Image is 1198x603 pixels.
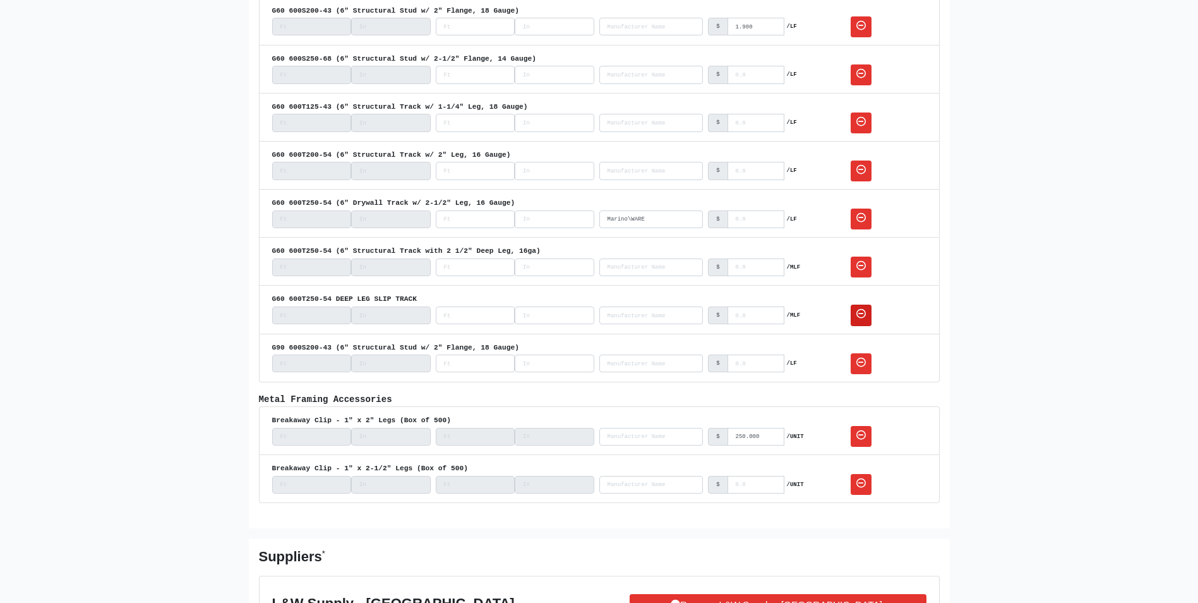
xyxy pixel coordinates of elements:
[787,70,797,79] strong: /LF
[436,18,515,35] input: length_feet
[515,162,594,180] input: length_inches
[515,114,594,131] input: length_inches
[272,5,926,16] div: G60 600S200-43 (6" Structural Stud w/ 2" Flange, 18 Gauge)
[272,197,926,209] div: G60 600T250-54 (6" Drywall Track w/ 2-1/2" Leg, 16 Gauge)
[515,66,594,83] input: length_inches
[728,476,784,494] input: Cost
[599,476,704,494] input: Search
[515,18,594,35] input: length_inches
[272,259,352,276] input: width_feet
[515,259,594,276] input: length_inches
[436,210,515,228] input: length_feet
[708,66,728,83] div: $
[436,428,515,446] input: length_feet
[515,355,594,372] input: length_inches
[351,210,431,228] input: width_inches
[599,428,704,446] input: Search
[272,114,352,131] input: width_feet
[728,259,784,276] input: Cost
[436,307,515,324] input: length_feet
[436,476,515,494] input: length_feet
[272,162,352,180] input: width_feet
[787,263,801,272] strong: /MLF
[272,476,352,494] input: width_feet
[515,210,594,228] input: length_inches
[599,162,704,180] input: Search
[599,355,704,372] input: Search
[599,114,704,131] input: Search
[272,355,352,372] input: width_feet
[272,463,926,474] div: Breakaway Clip - 1" x 2-1/2" Legs (Box of 500)
[259,549,940,565] h5: Suppliers
[599,210,704,228] input: Search
[787,432,804,441] strong: /UNIT
[436,114,515,131] input: length_feet
[272,210,352,228] input: width_feet
[272,101,926,113] div: G60 600T125-43 (6" Structural Track w/ 1-1/4" Leg, 18 Gauge)
[787,118,797,127] strong: /LF
[272,342,926,353] div: G90 600S200-43 (6" Structural Stud w/ 2" Flange, 18 Gauge)
[351,259,431,276] input: width_inches
[272,307,352,324] input: width_feet
[515,307,594,324] input: length_inches
[708,18,728,35] div: $
[272,18,352,35] input: width_feet
[708,476,728,494] div: $
[351,428,431,446] input: width_inches
[787,166,797,175] strong: /LF
[708,307,728,324] div: $
[728,210,784,228] input: Cost
[515,476,594,494] input: length_inches
[272,245,926,257] div: G60 600T250-54 (6" Structural Track with 2 1/2" Deep Leg, 16ga)
[599,259,704,276] input: Search
[351,66,431,83] input: width_inches
[351,114,431,131] input: width_inches
[787,22,797,31] strong: /LF
[708,114,728,131] div: $
[599,66,704,83] input: Search
[259,393,940,504] li: Metal Framing Accessories
[272,53,926,64] div: G60 600S250-68 (6" Structural Stud w/ 2-1/2" Flange, 14 Gauge)
[351,355,431,372] input: width_inches
[728,114,784,131] input: Cost
[272,149,926,161] div: G60 600T200-54 (6" Structural Track w/ 2" Leg, 16 Gauge)
[351,307,431,324] input: width_inches
[351,476,431,494] input: width_inches
[351,18,431,35] input: width_inches
[708,259,728,276] div: $
[728,355,784,372] input: Cost
[599,18,704,35] input: Search
[272,66,352,83] input: width_feet
[708,210,728,228] div: $
[708,428,728,446] div: $
[515,428,594,446] input: length_inches
[708,162,728,180] div: $
[599,307,704,324] input: Search
[436,162,515,180] input: length_feet
[728,428,784,446] input: Cost
[728,307,784,324] input: Cost
[351,162,431,180] input: width_inches
[436,355,515,372] input: length_feet
[787,480,804,489] strong: /UNIT
[787,359,797,368] strong: /LF
[787,311,801,320] strong: /MLF
[272,428,352,446] input: width_feet
[272,293,926,305] div: G60 600T250-54 DEEP LEG SLIP TRACK
[728,66,784,83] input: Cost
[728,162,784,180] input: Cost
[436,66,515,83] input: length_feet
[728,18,784,35] input: Cost
[787,215,797,224] strong: /LF
[436,259,515,276] input: length_feet
[708,355,728,372] div: $
[272,415,926,426] div: Breakaway Clip - 1" x 2" Legs (Box of 500)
